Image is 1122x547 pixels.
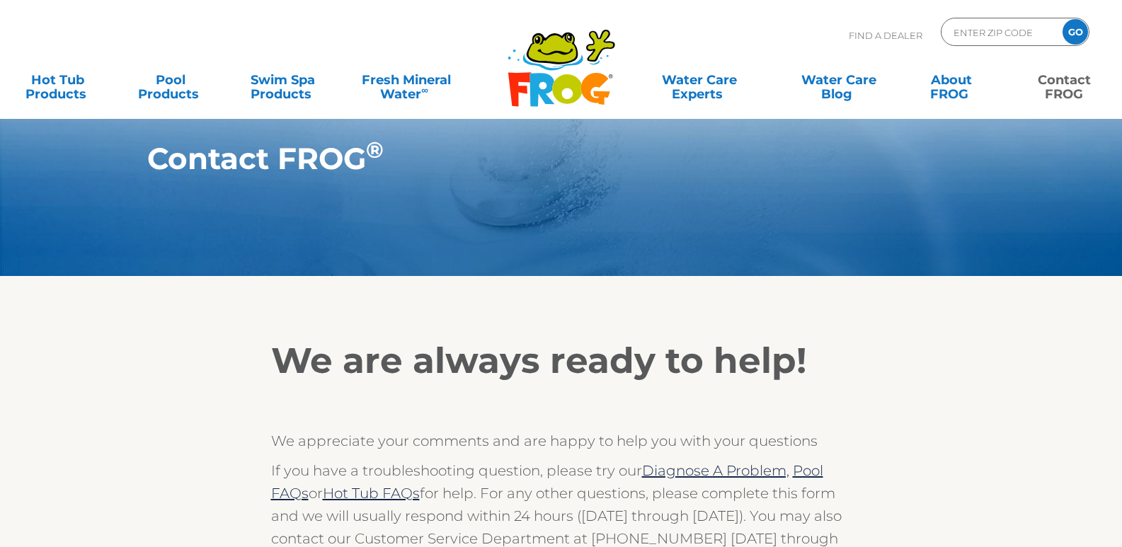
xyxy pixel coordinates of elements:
a: ContactFROG [1020,66,1108,94]
a: Diagnose A Problem, [642,462,789,479]
sup: ∞ [421,84,428,96]
a: Fresh MineralWater∞ [352,66,462,94]
a: Hot Tub FAQs [323,485,420,502]
input: Zip Code Form [952,22,1048,42]
sup: ® [366,137,384,163]
h1: Contact FROG [147,142,910,175]
a: PoolProducts [127,66,214,94]
a: Water CareExperts [628,66,770,94]
h2: We are always ready to help! [271,340,852,382]
a: Hot TubProducts [14,66,102,94]
a: Water CareBlog [796,66,883,94]
p: Find A Dealer [849,18,922,53]
a: AboutFROG [908,66,995,94]
p: We appreciate your comments and are happy to help you with your questions [271,430,852,452]
a: Swim SpaProducts [239,66,327,94]
input: GO [1063,19,1088,45]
